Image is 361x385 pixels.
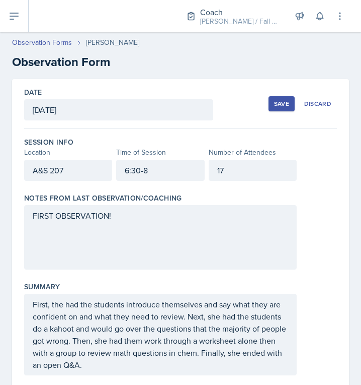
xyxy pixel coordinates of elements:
div: Discard [304,100,331,108]
div: Location [24,147,112,158]
p: 6:30-8 [125,164,196,176]
p: A&S 207 [33,164,104,176]
div: [PERSON_NAME] / Fall 2025 [200,16,281,27]
p: First, the had the students introduce themselves and say what they are confident on and what they... [33,298,288,371]
div: Number of Attendees [209,147,297,158]
h2: Observation Form [12,53,349,71]
label: Summary [24,282,60,292]
button: Save [268,96,295,111]
div: Save [274,100,289,108]
div: Time of Session [116,147,204,158]
label: Session Info [24,137,73,147]
p: 17 [217,164,288,176]
label: Date [24,87,42,97]
a: Observation Forms [12,37,72,48]
div: [PERSON_NAME] [86,37,139,48]
label: Notes From Last Observation/Coaching [24,193,182,203]
button: Discard [299,96,337,111]
div: Coach [200,6,281,18]
p: FIRST OBSERVATION! [33,210,288,222]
